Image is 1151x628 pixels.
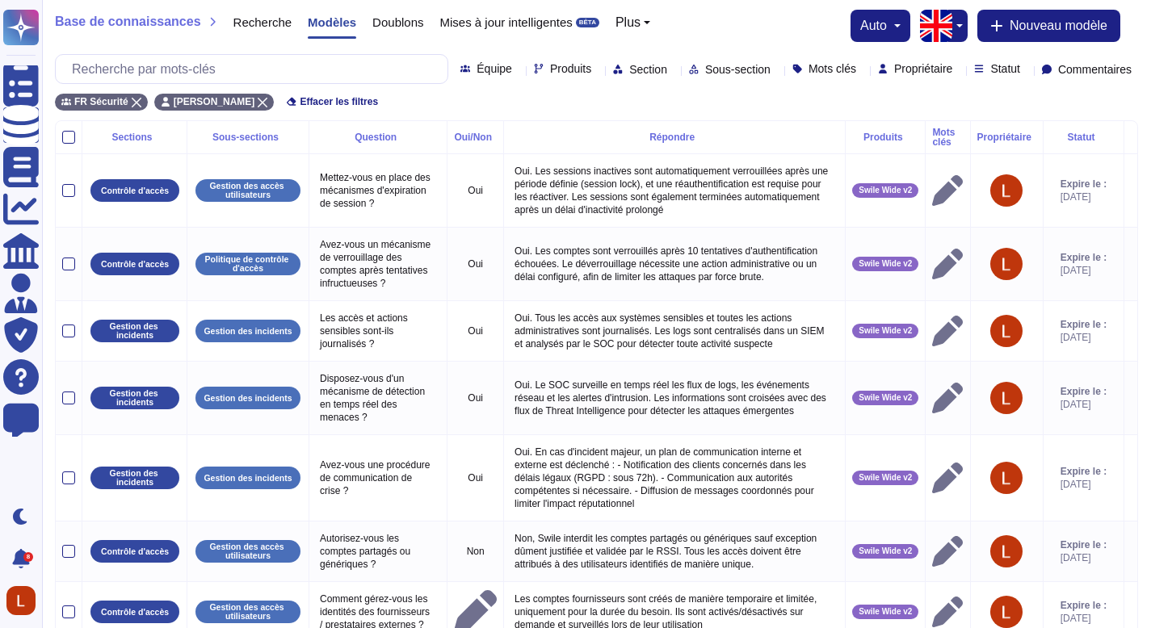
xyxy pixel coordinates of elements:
[372,15,423,29] font: Doublons
[1058,63,1132,76] font: Commentaires
[3,583,47,618] button: utilisateur
[977,132,1031,143] font: Propriétaire
[1061,600,1107,611] font: Expire le :
[1061,252,1107,263] font: Expire le :
[101,259,169,269] font: Contrôle d'accès
[111,132,152,143] font: Sections
[174,96,255,107] font: [PERSON_NAME]
[467,546,485,557] font: Non
[859,326,912,335] font: Swile Wide v2
[705,63,771,76] font: Sous-section
[990,462,1023,494] img: utilisateur
[990,174,1023,207] img: utilisateur
[615,15,641,29] font: Plus
[990,382,1023,414] img: utilisateur
[515,379,829,417] font: Oui. Le SOC surveille en temps réel les flux de logs, les événements réseau et les alertes d'intr...
[109,321,160,340] font: Gestion des incidents
[859,393,912,402] font: Swile Wide v2
[101,186,169,195] font: Contrôle d'accès
[1061,178,1107,190] font: Expire le :
[859,607,912,616] font: Swile Wide v2
[1061,332,1091,343] font: [DATE]
[101,546,169,556] font: Contrôle d'accès
[1061,265,1091,276] font: [DATE]
[859,259,912,268] font: Swile Wide v2
[6,586,36,615] img: utilisateur
[209,181,286,199] font: Gestion des accès utilisateurs
[320,239,434,289] font: Avez-vous un mécanisme de verrouillage des comptes après tentatives infructueuses ?
[1067,132,1094,143] font: Statut
[64,55,447,83] input: Recherche par mots-clés
[320,533,413,570] font: Autorisez-vous les comptes partagés ou génériques ?
[859,186,912,195] font: Swile Wide v2
[101,607,169,617] font: Contrôle d'accès
[308,15,356,29] font: Modèles
[468,325,483,337] font: Oui
[233,15,292,29] font: Recherche
[300,96,378,107] font: Effacer les filtres
[109,468,160,487] font: Gestion des incidents
[27,553,30,560] font: 8
[1061,552,1091,563] font: [DATE]
[515,165,831,216] font: Oui. Les sessions inactives sont automatiquement verrouillées après une période définie (session ...
[468,185,483,196] font: Oui
[920,10,952,42] img: en
[809,62,856,75] font: Mots clés
[204,326,292,336] font: Gestion des incidents
[515,245,821,283] font: Oui. Les comptes sont verrouillés après 10 tentatives d'authentification échouées. Le déverrouill...
[515,533,820,570] font: Non, Swile interdit les comptes partagés ou génériques sauf exception dûment justifiée et validée...
[1061,399,1091,410] font: [DATE]
[990,596,1023,628] img: utilisateur
[990,248,1023,280] img: utilisateur
[550,62,591,75] font: Produits
[859,546,912,555] font: Swile Wide v2
[1061,539,1107,551] font: Expire le :
[649,132,695,143] font: Répondre
[468,472,483,484] font: Oui
[859,473,912,482] font: Swile Wide v2
[454,132,492,143] font: Oui/Non
[515,312,827,350] font: Oui. Tous les accès aux systèmes sensibles et toutes les actions administratives sont journalisés...
[932,127,955,148] font: Mots clés
[629,63,667,76] font: Section
[477,62,512,75] font: Équipe
[1061,191,1091,203] font: [DATE]
[212,132,279,143] font: Sous-sections
[205,254,292,273] font: Politique de contrôle d'accès
[320,459,433,496] font: Avez-vous une procédure de communication de crise ?
[320,172,433,209] font: Mettez-vous en place des mécanismes d'expiration de session ?
[863,132,903,143] font: Produits
[204,473,292,483] font: Gestion des incidents
[977,10,1120,42] button: Nouveau modèle
[990,62,1020,75] font: Statut
[1010,19,1107,32] font: Nouveau modèle
[209,602,286,621] font: Gestion des accès utilisateurs
[990,315,1023,347] img: utilisateur
[320,373,427,423] font: Disposez-vous d'un mécanisme de détection en temps réel des menaces ?
[355,132,397,143] font: Question
[1061,319,1107,330] font: Expire le :
[1061,386,1107,397] font: Expire le :
[468,392,483,404] font: Oui
[1061,613,1091,624] font: [DATE]
[894,62,952,75] font: Propriétaire
[515,446,817,509] font: Oui. En cas d'incident majeur, un plan de communication interne et externe est déclenché : - Noti...
[440,15,573,29] font: Mises à jour intelligentes
[109,388,160,407] font: Gestion des incidents
[1061,479,1091,490] font: [DATE]
[320,312,410,350] font: Les accès et actions sensibles sont-ils journalisés ?
[860,19,887,32] font: auto
[209,542,286,560] font: Gestion des accès utilisateurs
[615,16,650,29] button: Plus
[55,15,201,28] font: Base de connaissances
[468,258,483,270] font: Oui
[204,393,292,403] font: Gestion des incidents
[860,19,901,32] button: auto
[579,19,596,26] font: BÊTA
[990,535,1023,567] img: utilisateur
[1061,466,1107,477] font: Expire le :
[74,96,128,107] font: FR Sécurité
